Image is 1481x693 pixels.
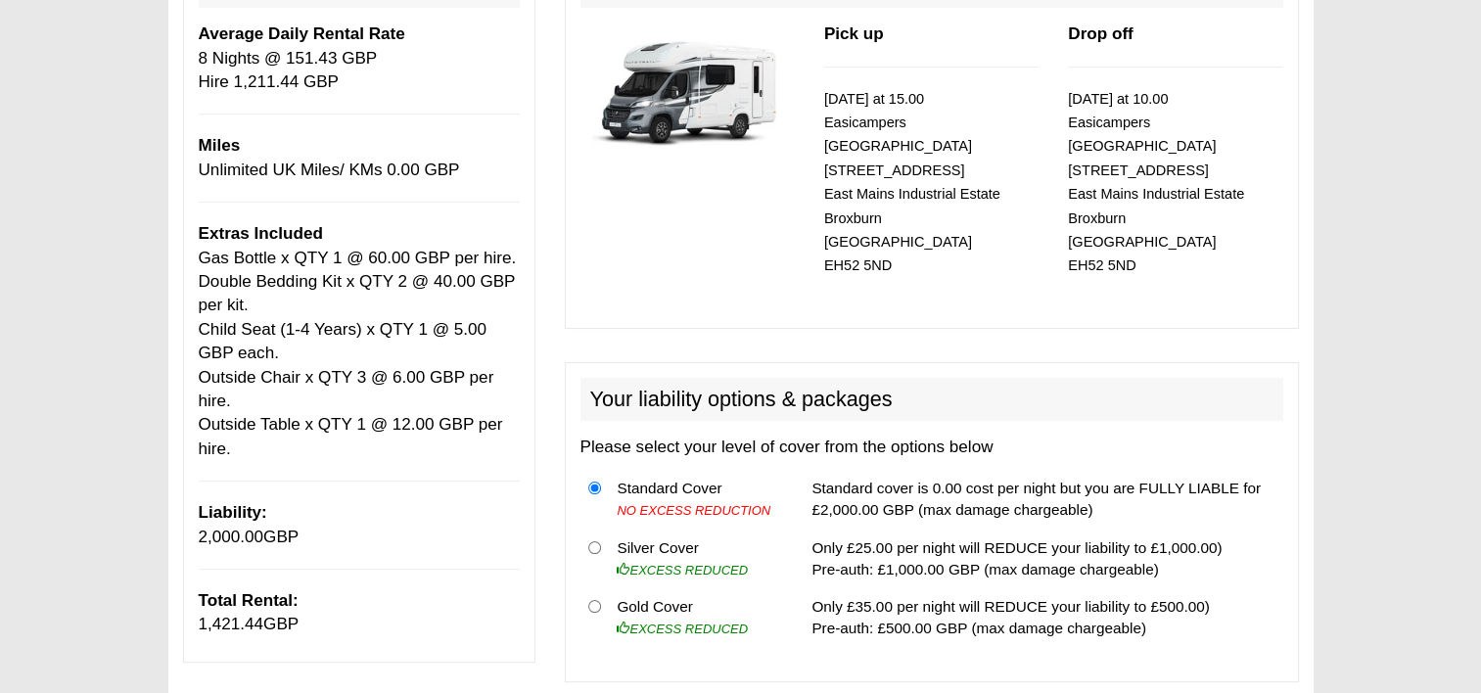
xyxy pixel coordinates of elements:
span: 1,421.44 [199,615,264,633]
b: Drop off [1068,24,1133,43]
p: Please select your level of cover from the options below [580,436,1283,459]
b: Miles [199,136,241,155]
b: Average Daily Rental Rate [199,24,405,43]
p: 8 Nights @ 151.43 GBP Hire 1,211.44 GBP [199,23,520,94]
td: Only £25.00 per night will REDUCE your liability to £1,000.00) Pre-auth: £1,000.00 GBP (max damag... [804,529,1282,588]
td: Silver Cover [609,529,783,588]
b: Liability: [199,503,267,522]
td: Gold Cover [609,588,783,647]
td: Standard cover is 0.00 cost per night but you are FULLY LIABLE for £2,000.00 GBP (max damage char... [804,470,1282,530]
p: GBP [199,589,520,637]
h2: Your liability options & packages [580,378,1283,421]
b: Total Rental: [199,591,299,610]
i: EXCESS REDUCED [617,563,748,577]
p: Unlimited UK Miles/ KMs 0.00 GBP [199,134,520,182]
img: 344.jpg [580,23,795,161]
span: Gas Bottle x QTY 1 @ 60.00 GBP per hire. Double Bedding Kit x QTY 2 @ 40.00 GBP per kit. Child Se... [199,249,517,458]
td: Standard Cover [609,470,783,530]
i: NO EXCESS REDUCTION [617,503,770,518]
td: Only £35.00 per night will REDUCE your liability to £500.00) Pre-auth: £500.00 GBP (max damage ch... [804,588,1282,647]
b: Pick up [824,24,884,43]
span: 2,000.00 [199,528,264,546]
p: GBP [199,501,520,549]
small: [DATE] at 10.00 Easicampers [GEOGRAPHIC_DATA] [STREET_ADDRESS] East Mains Industrial Estate Broxb... [1068,91,1244,274]
i: EXCESS REDUCED [617,622,748,636]
small: [DATE] at 15.00 Easicampers [GEOGRAPHIC_DATA] [STREET_ADDRESS] East Mains Industrial Estate Broxb... [824,91,1000,274]
b: Extras Included [199,224,323,243]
